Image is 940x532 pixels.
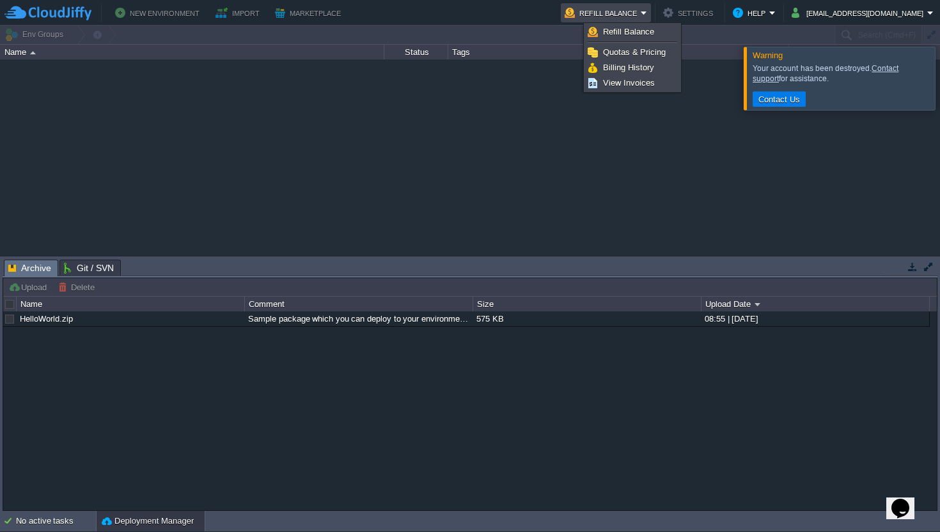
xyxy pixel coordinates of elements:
span: Quotas & Pricing [603,47,666,57]
button: Help [733,5,769,20]
span: View Invoices [603,78,655,88]
button: Settings [663,5,717,20]
div: No active tasks [16,511,96,531]
button: Refill Balance [565,5,641,20]
a: Quotas & Pricing [586,45,679,59]
div: Name [17,297,244,311]
span: Warning [753,51,783,60]
span: Refill Balance [603,27,654,36]
div: Your account has been destroyed. for assistance. [753,63,932,84]
div: Status [385,45,448,59]
img: CloudJiffy [4,5,91,21]
div: Name [1,45,384,59]
a: View Invoices [586,76,679,90]
div: 08:55 | [DATE] [701,311,928,326]
a: HelloWorld.zip [20,314,73,324]
button: Import [215,5,263,20]
div: Tags [449,45,652,59]
iframe: chat widget [886,481,927,519]
img: AMDAwAAAACH5BAEAAAAALAAAAAABAAEAAAICRAEAOw== [30,51,36,54]
div: Sample package which you can deploy to your environment. Feel free to delete and upload a package... [245,311,472,326]
div: Comment [246,297,473,311]
button: Marketplace [275,5,345,20]
button: Contact Us [755,93,804,105]
div: Size [474,297,701,311]
button: New Environment [115,5,203,20]
div: Usage [654,45,788,59]
div: 575 KB [473,311,700,326]
span: Billing History [603,63,654,72]
a: Refill Balance [586,25,679,39]
span: Archive [8,260,51,276]
button: [EMAIL_ADDRESS][DOMAIN_NAME] [792,5,927,20]
button: Deployment Manager [102,515,194,528]
button: Upload [8,281,51,293]
div: Upload Date [702,297,929,311]
span: Git / SVN [64,260,114,276]
a: Billing History [586,61,679,75]
button: Delete [58,281,98,293]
